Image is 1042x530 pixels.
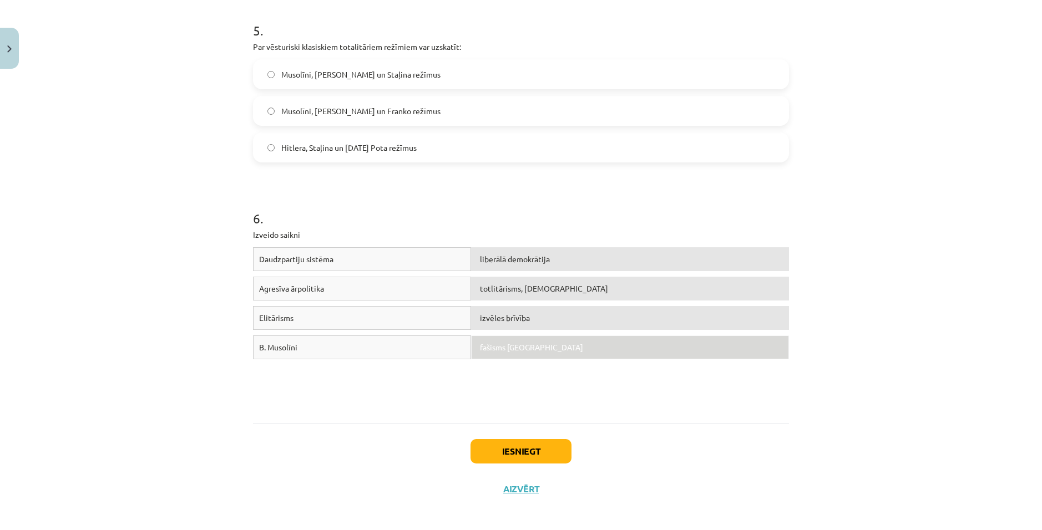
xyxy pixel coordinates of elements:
[7,45,12,53] img: icon-close-lesson-0947bae3869378f0d4975bcd49f059093ad1ed9edebbc8119c70593378902aed.svg
[281,142,417,154] span: Hitlera, Staļina un [DATE] Pota režīmus
[480,313,530,323] span: izvēles brīvība
[480,254,550,264] span: liberālā demokrātija
[500,483,542,495] button: Aizvērt
[281,69,441,80] span: Musolīni, [PERSON_NAME] un Staļina režīmus
[253,191,789,226] h1: 6 .
[267,144,275,151] input: Hitlera, Staļina un [DATE] Pota režīmus
[480,283,608,293] span: totlitārisms, [DEMOGRAPHIC_DATA]
[253,41,789,53] p: Par vēsturiski klasiskiem totalitāriem režīmiem var uzskatīt:
[259,254,333,264] span: Daudzpartiju sistēma
[259,283,324,293] span: Agresīva ārpolitika
[259,313,294,323] span: Elitārisms
[281,105,441,117] span: Musolīni, [PERSON_NAME] un Franko režīmus
[259,342,297,352] span: B. Musolīni
[253,229,789,241] p: Izveido saikni
[267,108,275,115] input: Musolīni, [PERSON_NAME] un Franko režīmus
[253,3,789,38] h1: 5 .
[480,342,583,352] span: fašisms [GEOGRAPHIC_DATA]
[471,439,571,463] button: Iesniegt
[267,71,275,78] input: Musolīni, [PERSON_NAME] un Staļina režīmus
